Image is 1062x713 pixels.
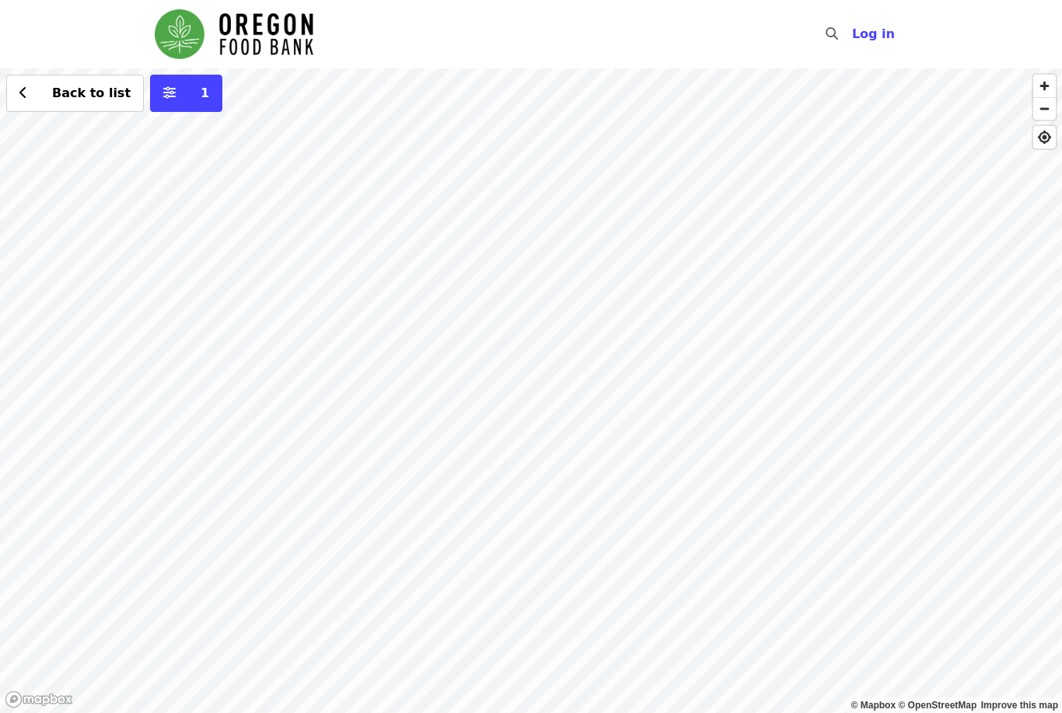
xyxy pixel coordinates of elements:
a: Map feedback [981,700,1058,711]
button: Log in [840,19,907,50]
button: Find My Location [1033,126,1056,149]
a: Mapbox [851,700,896,711]
img: Oregon Food Bank - Home [155,9,313,59]
i: chevron-left icon [19,86,27,100]
i: sliders-h icon [163,86,176,100]
button: Back to list [6,75,144,112]
button: Zoom In [1033,75,1056,97]
span: 1 [201,86,209,100]
a: Mapbox logo [5,690,73,708]
i: search icon [826,26,838,41]
a: OpenStreetMap [898,700,976,711]
input: Search [847,16,860,53]
button: Zoom Out [1033,97,1056,120]
button: More filters (1 selected) [150,75,222,112]
span: Back to list [52,86,131,100]
span: Log in [852,26,895,41]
